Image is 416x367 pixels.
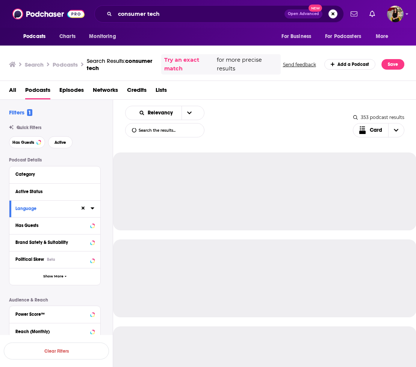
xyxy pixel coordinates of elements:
span: For Podcasters [325,31,361,42]
input: Search podcasts, credits, & more... [115,8,284,20]
button: open menu [132,110,182,116]
span: Quick Filters [17,125,41,130]
div: Power Score™ [15,312,88,317]
span: 1 [27,109,32,116]
h3: Search [25,61,44,68]
button: open menu [182,106,197,120]
h3: Podcasts [53,61,78,68]
div: 353 podcast results [353,114,404,120]
button: Language [15,204,80,213]
button: Send feedback [281,61,318,68]
button: Show profile menu [387,6,404,22]
a: Networks [93,84,118,99]
span: Political Skew [15,257,44,262]
button: open menu [18,29,55,44]
button: Active [48,136,73,148]
button: Reach (Monthly) [15,326,94,336]
button: Political SkewBeta [15,254,94,264]
a: Charts [54,29,80,44]
span: Logged in as cassey [387,6,404,22]
div: Category [15,172,89,177]
button: Active Status [15,187,94,196]
div: Search podcasts, credits, & more... [94,5,344,23]
button: Choose View [353,123,405,137]
div: Search Results: [87,57,155,72]
span: Relevancy [148,110,175,116]
img: User Profile [387,6,404,22]
span: More [376,31,389,42]
span: Has Guests [12,140,34,145]
span: For Business [281,31,311,42]
p: Audience & Reach [9,297,101,303]
button: Save [381,59,404,70]
h2: Filters [9,109,32,116]
button: open menu [84,29,126,44]
div: Language [15,206,75,211]
span: Open Advanced [288,12,319,16]
span: Podcasts [23,31,45,42]
button: open menu [320,29,372,44]
span: for more precise results [217,56,277,73]
span: New [309,5,322,12]
div: Has Guests [15,223,88,228]
span: consumer tech [87,57,152,72]
button: Open AdvancedNew [284,9,322,18]
button: Has Guests [15,221,94,230]
a: Episodes [59,84,84,99]
a: Add a Podcast [324,59,376,70]
div: Brand Safety & Suitability [15,240,88,245]
button: Has Guests [9,136,45,148]
span: Monitoring [89,31,116,42]
img: Podchaser - Follow, Share and Rate Podcasts [12,7,85,21]
span: Show More [43,274,64,279]
div: Active Status [15,189,89,194]
a: All [9,84,16,99]
a: Try an exact match [164,56,215,73]
a: Show notifications dropdown [348,8,360,20]
button: Category [15,169,94,179]
button: open menu [276,29,321,44]
a: Show notifications dropdown [366,8,378,20]
span: Charts [59,31,76,42]
p: Podcast Details [9,157,101,163]
button: Brand Safety & Suitability [15,238,94,247]
div: Beta [47,257,55,262]
button: open menu [371,29,398,44]
span: Active [54,140,66,145]
h2: Choose List sort [125,106,204,120]
a: Search Results:consumer tech [87,57,155,72]
div: Reach (Monthly) [15,329,88,334]
span: Card [370,128,382,133]
button: Show More [9,268,100,285]
button: Power Score™ [15,309,94,318]
a: Credits [127,84,147,99]
a: Podcasts [25,84,50,99]
a: Lists [156,84,167,99]
button: Clear Filters [4,343,109,359]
